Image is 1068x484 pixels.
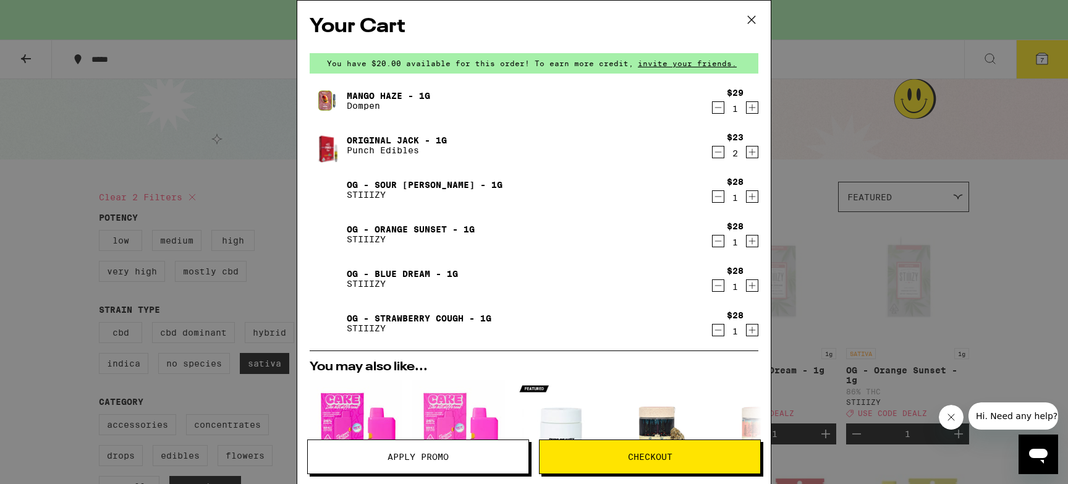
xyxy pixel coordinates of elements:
[307,439,529,474] button: Apply Promo
[727,221,744,231] div: $28
[310,123,344,168] img: Original Jack - 1g
[727,326,744,336] div: 1
[617,380,710,472] img: Humboldt Farms - Jungle Lava Premium - 4g
[712,146,724,158] button: Decrement
[310,261,344,296] img: OG - Blue Dream - 1g
[746,235,758,247] button: Increment
[347,101,430,111] p: Dompen
[727,104,744,114] div: 1
[347,313,491,323] a: OG - Strawberry Cough - 1g
[968,402,1058,430] iframe: Message from company
[939,405,964,430] iframe: Close message
[327,59,634,67] span: You have $20.00 available for this order! To earn more credit,
[347,135,447,145] a: Original Jack - 1g
[746,101,758,114] button: Increment
[712,324,724,336] button: Decrement
[727,132,744,142] div: $23
[310,306,344,341] img: OG - Strawberry Cough - 1g
[310,83,344,118] img: Mango Haze - 1g
[412,380,505,472] img: Cake She Hits Different - Strawberry Mango AIO - 1.25g
[310,217,344,252] img: OG - Orange Sunset - 1g
[727,177,744,187] div: $28
[347,145,447,155] p: Punch Edibles
[347,224,475,234] a: OG - Orange Sunset - 1g
[347,190,502,200] p: STIIIZY
[746,324,758,336] button: Increment
[746,146,758,158] button: Increment
[746,279,758,292] button: Increment
[310,380,402,472] img: Cake She Hits Different - Alien Lemonade AIO - 1.25g
[347,323,491,333] p: STIIIZY
[310,361,758,373] h2: You may also like...
[347,269,458,279] a: OG - Blue Dream - 1g
[727,88,744,98] div: $29
[746,190,758,203] button: Increment
[727,266,744,276] div: $28
[310,172,344,207] img: OG - Sour Tangie - 1g
[727,193,744,203] div: 1
[634,59,741,67] span: invite your friends.
[712,279,724,292] button: Decrement
[712,190,724,203] button: Decrement
[727,148,744,158] div: 2
[727,282,744,292] div: 1
[628,452,672,461] span: Checkout
[347,180,502,190] a: OG - Sour [PERSON_NAME] - 1g
[310,13,758,41] h2: Your Cart
[347,91,430,101] a: Mango Haze - 1g
[310,53,758,74] div: You have $20.00 available for this order! To earn more credit,invite your friends.
[1019,435,1058,474] iframe: Button to launch messaging window
[727,237,744,247] div: 1
[539,439,761,474] button: Checkout
[347,234,475,244] p: STIIIZY
[727,310,744,320] div: $28
[712,235,724,247] button: Decrement
[388,452,449,461] span: Apply Promo
[720,380,813,472] img: Humboldt Farms - Molotov Cocktail Premium - 4g
[347,279,458,289] p: STIIIZY
[515,380,608,472] img: Pure Beauty - Gush Mints 1:1 - 3.5g
[712,101,724,114] button: Decrement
